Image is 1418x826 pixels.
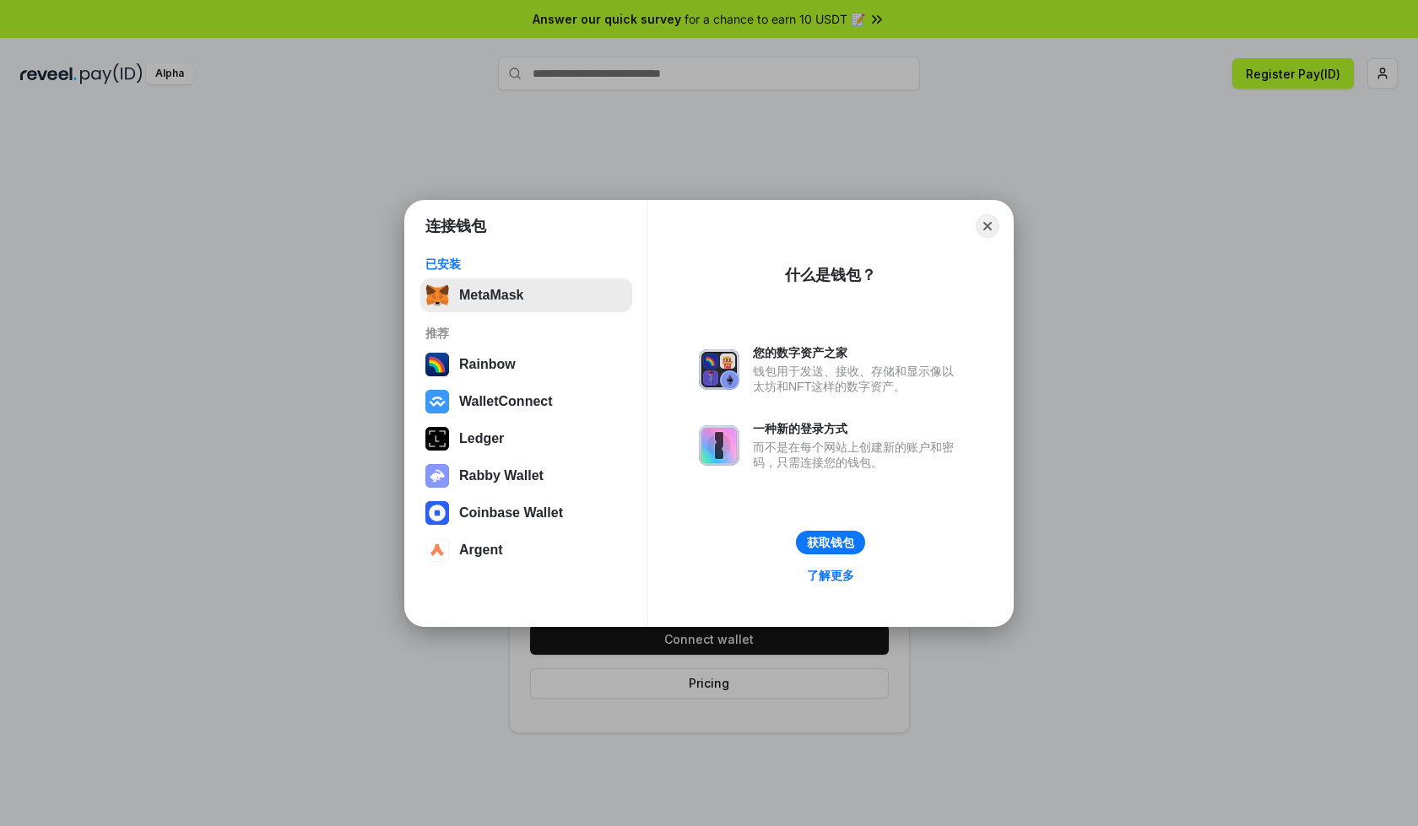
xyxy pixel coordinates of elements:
[753,421,962,436] div: 一种新的登录方式
[459,468,544,483] div: Rabby Wallet
[425,326,627,341] div: 推荐
[753,364,962,394] div: 钱包用于发送、接收、存储和显示像以太坊和NFT这样的数字资产。
[420,459,632,493] button: Rabby Wallet
[699,349,739,390] img: svg+xml,%3Csvg%20xmlns%3D%22http%3A%2F%2Fwww.w3.org%2F2000%2Fsvg%22%20fill%3D%22none%22%20viewBox...
[425,538,449,562] img: svg+xml,%3Csvg%20width%3D%2228%22%20height%3D%2228%22%20viewBox%3D%220%200%2028%2028%22%20fill%3D...
[425,427,449,451] img: svg+xml,%3Csvg%20xmlns%3D%22http%3A%2F%2Fwww.w3.org%2F2000%2Fsvg%22%20width%3D%2228%22%20height%3...
[420,422,632,456] button: Ledger
[459,543,503,558] div: Argent
[425,216,486,236] h1: 连接钱包
[459,288,523,303] div: MetaMask
[425,390,449,413] img: svg+xml,%3Csvg%20width%3D%2228%22%20height%3D%2228%22%20viewBox%3D%220%200%2028%2028%22%20fill%3D...
[807,535,854,550] div: 获取钱包
[420,385,632,418] button: WalletConnect
[459,505,563,521] div: Coinbase Wallet
[797,564,864,586] a: 了解更多
[420,278,632,312] button: MetaMask
[459,357,516,372] div: Rainbow
[753,440,962,470] div: 而不是在每个网站上创建新的账户和密码，只需连接您的钱包。
[420,348,632,381] button: Rainbow
[459,431,504,446] div: Ledger
[753,345,962,360] div: 您的数字资产之家
[425,464,449,488] img: svg+xml,%3Csvg%20xmlns%3D%22http%3A%2F%2Fwww.w3.org%2F2000%2Fsvg%22%20fill%3D%22none%22%20viewBox...
[425,501,449,525] img: svg+xml,%3Csvg%20width%3D%2228%22%20height%3D%2228%22%20viewBox%3D%220%200%2028%2028%22%20fill%3D...
[459,394,553,409] div: WalletConnect
[425,256,627,272] div: 已安装
[796,531,865,554] button: 获取钱包
[420,533,632,567] button: Argent
[976,214,999,238] button: Close
[699,425,739,466] img: svg+xml,%3Csvg%20xmlns%3D%22http%3A%2F%2Fwww.w3.org%2F2000%2Fsvg%22%20fill%3D%22none%22%20viewBox...
[785,265,876,285] div: 什么是钱包？
[420,496,632,530] button: Coinbase Wallet
[807,568,854,583] div: 了解更多
[425,353,449,376] img: svg+xml,%3Csvg%20width%3D%22120%22%20height%3D%22120%22%20viewBox%3D%220%200%20120%20120%22%20fil...
[425,283,449,307] img: svg+xml,%3Csvg%20fill%3D%22none%22%20height%3D%2233%22%20viewBox%3D%220%200%2035%2033%22%20width%...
